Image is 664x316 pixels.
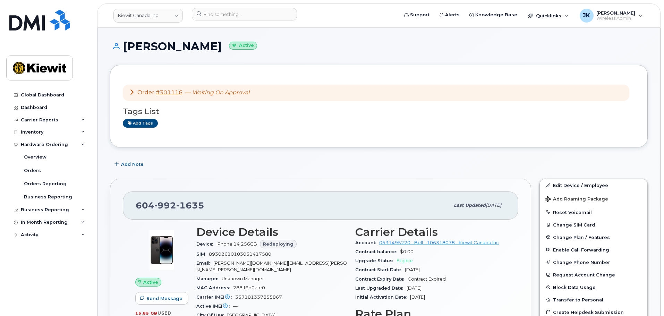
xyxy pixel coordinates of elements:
a: 0531495220 - Bell - 106318078 - Kiewit Canada Inc [379,240,499,245]
span: Last updated [454,203,486,208]
button: Transfer to Personal [540,293,647,306]
span: Upgrade Status [355,258,397,263]
span: 1635 [176,200,204,211]
button: Add Roaming Package [540,191,647,206]
span: Send Message [146,295,182,302]
span: 992 [154,200,176,211]
span: [DATE] [407,285,422,291]
a: Edit Device / Employee [540,179,647,191]
span: Unknown Manager [222,276,264,281]
span: Add Note [121,161,144,168]
button: Change Phone Number [540,256,647,268]
span: Redeploying [263,241,293,247]
span: Enable Call Forwarding [553,247,609,252]
span: Add Roaming Package [545,196,608,203]
span: [DATE] [486,203,501,208]
span: $0.00 [400,249,414,254]
span: Contract Start Date [355,267,405,272]
span: 15.85 GB [135,311,158,316]
span: [PERSON_NAME][DOMAIN_NAME][EMAIL_ADDRESS][PERSON_NAME][PERSON_NAME][DOMAIN_NAME] [196,261,347,272]
span: Carrier IMEI [196,294,235,300]
span: Device [196,241,216,247]
h3: Device Details [196,226,347,238]
span: Initial Activation Date [355,294,410,300]
a: #301116 [156,89,182,96]
span: — [233,304,238,309]
span: 89302610103051417580 [209,251,271,257]
span: Manager [196,276,222,281]
span: Account [355,240,379,245]
h3: Carrier Details [355,226,506,238]
span: Email [196,261,213,266]
button: Change Plan / Features [540,231,647,244]
span: 288ff6b0afe0 [233,285,265,290]
button: Request Account Change [540,268,647,281]
span: — [185,89,249,96]
button: Change SIM Card [540,219,647,231]
span: Contract Expiry Date [355,276,408,282]
a: Add tags [123,119,158,128]
span: MAC Address [196,285,233,290]
span: Eligible [397,258,413,263]
button: Reset Voicemail [540,206,647,219]
span: used [158,310,171,316]
span: SIM [196,251,209,257]
h3: Tags List [123,107,635,116]
span: 357181337855867 [235,294,282,300]
span: Contract balance [355,249,400,254]
iframe: Messenger Launcher [634,286,659,311]
button: Enable Call Forwarding [540,244,647,256]
span: [DATE] [410,294,425,300]
small: Active [229,42,257,50]
button: Block Data Usage [540,281,647,293]
span: Change Plan / Features [553,234,610,240]
span: 604 [136,200,204,211]
h1: [PERSON_NAME] [110,40,648,52]
span: [DATE] [405,267,420,272]
span: iPhone 14 256GB [216,241,257,247]
span: Contract Expired [408,276,446,282]
img: image20231002-3703462-njx0qo.jpeg [141,229,182,271]
em: Waiting On Approval [192,89,249,96]
button: Add Note [110,158,150,170]
span: Last Upgraded Date [355,285,407,291]
span: Active IMEI [196,304,233,309]
span: Active [143,279,158,285]
span: Order [137,89,154,96]
button: Send Message [135,292,188,305]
